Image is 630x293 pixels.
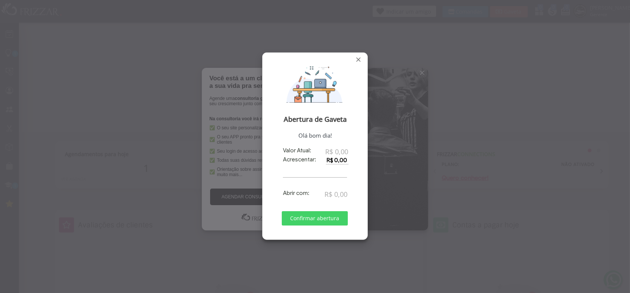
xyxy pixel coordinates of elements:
label: Abrir com: [283,190,309,196]
button: Confirmar abertura [282,211,348,226]
span: Abertura de Gaveta [268,115,362,124]
input: 0.0 [326,156,349,164]
span: Confirmar abertura [287,213,343,224]
label: Acrescentar: [283,156,316,163]
img: Abrir Gaveta [268,65,362,103]
span: Olá bom dia! [268,132,362,139]
span: R$ 0,00 [324,190,347,199]
span: R$ 0,00 [325,147,348,156]
a: Fechar [355,56,362,63]
label: Valor Atual: [283,147,311,154]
